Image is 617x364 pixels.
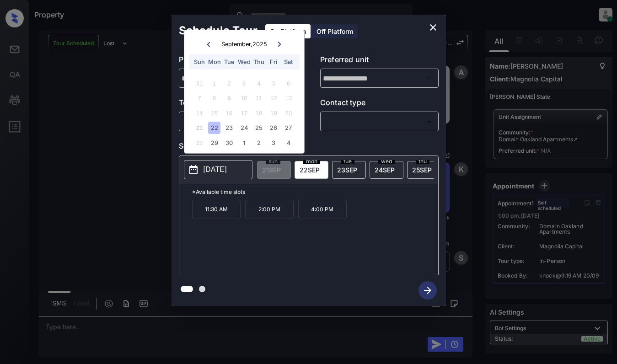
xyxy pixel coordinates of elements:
span: thu [416,159,429,164]
span: tue [341,159,354,164]
button: [DATE] [184,160,252,179]
div: Not available Wednesday, September 3rd, 2025 [238,77,250,90]
div: Not available Thursday, September 4th, 2025 [252,77,265,90]
p: Preferred unit [320,54,439,69]
p: Preferred community [179,54,297,69]
div: September , 2025 [221,41,267,48]
div: On Platform [265,24,311,38]
div: Not available Sunday, September 21st, 2025 [193,122,206,134]
div: Not available Monday, September 15th, 2025 [208,107,220,119]
p: [DATE] [204,164,227,175]
div: Not available Tuesday, September 2nd, 2025 [223,77,235,90]
div: Off Platform [312,24,358,38]
div: date-select [407,161,441,179]
p: 11:30 AM [192,200,241,219]
div: Not available Monday, September 8th, 2025 [208,92,220,104]
div: Sun [193,56,206,68]
div: Not available Wednesday, September 10th, 2025 [238,92,250,104]
div: Choose Friday, September 26th, 2025 [268,122,280,134]
div: Not available Friday, September 5th, 2025 [268,77,280,90]
div: Not available Thursday, September 18th, 2025 [252,107,265,119]
div: Not available Thursday, September 11th, 2025 [252,92,265,104]
span: 24 SEP [375,166,395,174]
div: Not available Friday, September 12th, 2025 [268,92,280,104]
div: Choose Wednesday, September 24th, 2025 [238,122,250,134]
span: mon [303,159,320,164]
div: Tue [223,56,235,68]
span: wed [378,159,395,164]
div: Choose Thursday, October 2nd, 2025 [252,137,265,149]
div: Choose Friday, October 3rd, 2025 [268,137,280,149]
div: Choose Thursday, September 25th, 2025 [252,122,265,134]
div: Choose Monday, September 29th, 2025 [208,137,220,149]
div: date-select [370,161,403,179]
div: Not available Monday, September 1st, 2025 [208,77,220,90]
p: 4:00 PM [298,200,347,219]
div: Not available Sunday, September 28th, 2025 [193,137,206,149]
div: Not available Saturday, September 13th, 2025 [282,92,295,104]
div: In Person [181,114,295,129]
div: Not available Sunday, September 7th, 2025 [193,92,206,104]
div: Not available Sunday, August 31st, 2025 [193,77,206,90]
div: date-select [332,161,366,179]
div: Not available Saturday, September 6th, 2025 [282,77,295,90]
div: Sat [282,56,295,68]
p: Select slot [179,140,439,155]
div: Thu [252,56,265,68]
p: Tour type [179,97,297,112]
div: Mon [208,56,220,68]
div: Choose Tuesday, September 30th, 2025 [223,137,235,149]
div: Fri [268,56,280,68]
button: close [424,18,442,37]
div: Not available Friday, September 19th, 2025 [268,107,280,119]
div: Not available Sunday, September 14th, 2025 [193,107,206,119]
h2: Schedule Tour [172,15,265,47]
span: 23 SEP [337,166,357,174]
div: date-select [295,161,328,179]
p: *Available time slots [192,184,438,200]
div: Choose Tuesday, September 23rd, 2025 [223,122,235,134]
div: Choose Monday, September 22nd, 2025 [208,122,220,134]
p: 2:00 PM [245,200,294,219]
p: Contact type [320,97,439,112]
div: Not available Tuesday, September 16th, 2025 [223,107,235,119]
span: 25 SEP [412,166,432,174]
div: Choose Saturday, September 27th, 2025 [282,122,295,134]
div: Not available Saturday, September 20th, 2025 [282,107,295,119]
span: 22 SEP [300,166,320,174]
div: Not available Tuesday, September 9th, 2025 [223,92,235,104]
div: Not available Wednesday, September 17th, 2025 [238,107,250,119]
div: Choose Saturday, October 4th, 2025 [282,137,295,149]
div: Wed [238,56,250,68]
div: Choose Wednesday, October 1st, 2025 [238,137,250,149]
div: month 2025-09 [187,76,301,150]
